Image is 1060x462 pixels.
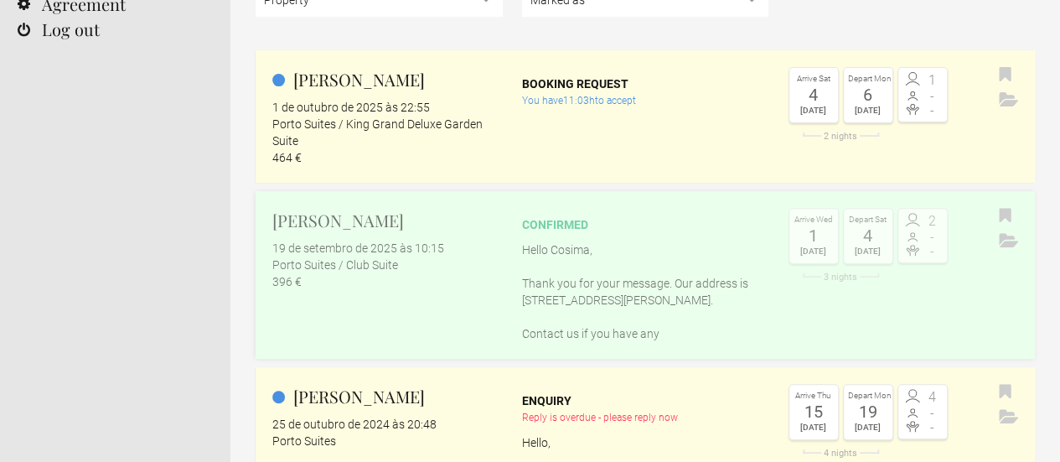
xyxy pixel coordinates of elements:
[789,132,893,141] div: 2 nights
[923,407,943,420] span: -
[995,88,1022,113] button: Archive
[995,204,1016,229] button: Bookmark
[272,101,430,114] flynt-date-display: 1 de outubro de 2025 às 22:55
[923,104,943,117] span: -
[794,244,834,259] div: [DATE]
[794,103,834,118] div: [DATE]
[848,403,888,420] div: 19
[848,103,888,118] div: [DATE]
[563,95,595,106] flynt-countdown: 11:03h
[848,389,888,403] div: Depart Mon
[848,420,888,435] div: [DATE]
[794,403,834,420] div: 15
[794,86,834,103] div: 4
[272,433,503,449] div: Porto Suites
[923,231,943,244] span: -
[522,216,769,233] div: confirmed
[272,241,444,255] flynt-date-display: 19 de setembro de 2025 às 10:15
[789,449,893,458] div: 4 nights
[923,391,943,404] span: 4
[272,257,503,273] div: Porto Suites / Club Suite
[272,275,302,288] flynt-currency: 396 €
[256,50,1035,183] a: [PERSON_NAME] 1 de outubro de 2025 às 22:55 Porto Suites / King Grand Deluxe Garden Suite 464 € B...
[522,392,769,409] div: Enquiry
[848,86,888,103] div: 6
[923,74,943,87] span: 1
[794,72,834,86] div: Arrive Sat
[995,405,1022,430] button: Archive
[522,409,769,426] div: Reply is overdue - please reply now
[794,420,834,435] div: [DATE]
[272,208,503,233] h2: [PERSON_NAME]
[789,273,893,282] div: 3 nights
[848,213,888,227] div: Depart Sat
[923,245,943,258] span: -
[256,191,1035,359] a: [PERSON_NAME] 19 de setembro de 2025 às 10:15 Porto Suites / Club Suite 396 € confirmed Hello Cos...
[923,90,943,103] span: -
[995,63,1016,88] button: Bookmark
[522,75,769,92] div: Booking request
[522,241,769,342] p: Hello Cosima, Thank you for your message. Our address is [STREET_ADDRESS][PERSON_NAME]. Contact u...
[272,384,503,409] h2: [PERSON_NAME]
[272,418,437,431] flynt-date-display: 25 de outubro de 2024 às 20:48
[995,229,1022,254] button: Archive
[848,244,888,259] div: [DATE]
[272,67,503,92] h2: [PERSON_NAME]
[522,92,769,109] div: You have to accept
[848,72,888,86] div: Depart Mon
[794,213,834,227] div: Arrive Wed
[794,389,834,403] div: Arrive Thu
[794,227,834,244] div: 1
[848,227,888,244] div: 4
[923,421,943,434] span: -
[923,215,943,228] span: 2
[995,380,1016,405] button: Bookmark
[272,116,503,149] div: Porto Suites / King Grand Deluxe Garden Suite
[272,151,302,164] flynt-currency: 464 €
